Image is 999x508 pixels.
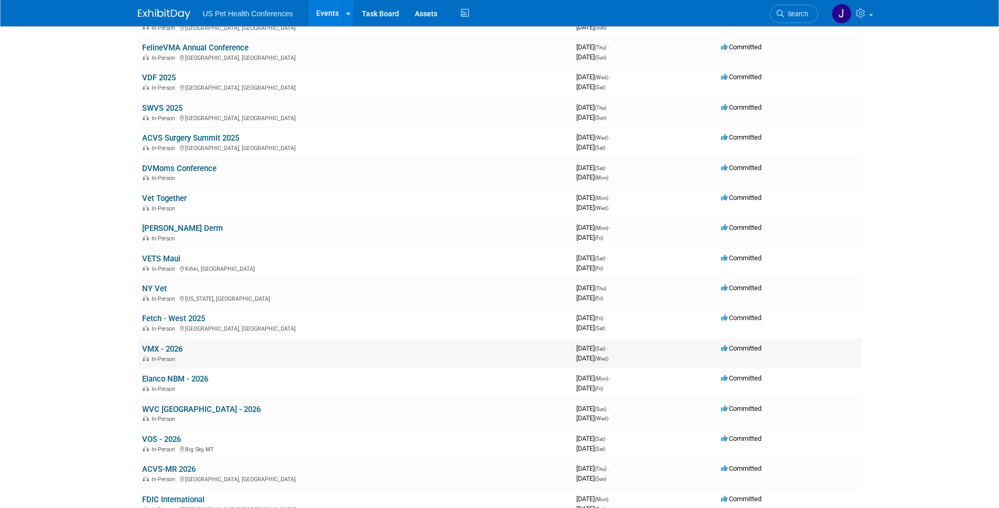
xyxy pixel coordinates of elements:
[576,284,609,292] span: [DATE]
[576,435,608,442] span: [DATE]
[595,266,603,271] span: (Fri)
[142,435,181,444] a: VOS - 2026
[595,225,608,231] span: (Mon)
[576,113,606,121] span: [DATE]
[142,474,568,483] div: [GEOGRAPHIC_DATA], [GEOGRAPHIC_DATA]
[576,464,609,472] span: [DATE]
[610,224,611,231] span: -
[595,205,608,211] span: (Wed)
[595,295,603,301] span: (Fri)
[610,194,611,202] span: -
[608,103,609,111] span: -
[142,344,182,354] a: VMX - 2026
[721,464,761,472] span: Committed
[595,466,606,472] span: (Thu)
[595,325,605,331] span: (Sat)
[142,73,176,82] a: VDF 2025
[142,43,249,52] a: FelineVMA Annual Conference
[143,175,149,180] img: In-Person Event
[595,165,605,171] span: (Sat)
[832,4,852,24] img: Jessica Ocampo
[142,264,568,272] div: Kihei, [GEOGRAPHIC_DATA]
[607,435,608,442] span: -
[576,23,606,31] span: [DATE]
[595,436,605,442] span: (Sat)
[143,416,149,421] img: In-Person Event
[595,476,606,482] span: (Sun)
[595,75,608,80] span: (Wed)
[142,224,223,233] a: [PERSON_NAME] Derm
[576,204,608,211] span: [DATE]
[142,254,180,263] a: VETS Maui
[152,386,178,393] span: In-Person
[595,105,606,111] span: (Thu)
[576,194,611,202] span: [DATE]
[595,145,605,151] span: (Sat)
[721,43,761,51] span: Committed
[576,224,611,231] span: [DATE]
[608,464,609,472] span: -
[576,344,608,352] span: [DATE]
[576,133,611,141] span: [DATE]
[721,194,761,202] span: Committed
[576,164,608,172] span: [DATE]
[607,254,608,262] span: -
[143,325,149,331] img: In-Person Event
[142,444,568,453] div: Big Sky, MT
[143,295,149,301] img: In-Person Event
[595,356,608,362] span: (Wed)
[152,266,178,272] span: In-Person
[576,103,609,111] span: [DATE]
[595,235,603,241] span: (Fri)
[595,55,606,60] span: (Sun)
[152,115,178,122] span: In-Person
[721,133,761,141] span: Committed
[595,315,603,321] span: (Fri)
[595,25,606,30] span: (Sun)
[143,386,149,391] img: In-Person Event
[721,435,761,442] span: Committed
[152,235,178,242] span: In-Person
[152,476,178,483] span: In-Person
[595,115,606,121] span: (Sun)
[595,135,608,141] span: (Wed)
[152,84,178,91] span: In-Person
[721,254,761,262] span: Committed
[721,374,761,382] span: Committed
[576,173,608,181] span: [DATE]
[143,25,149,30] img: In-Person Event
[142,314,205,323] a: Fetch - West 2025
[142,294,568,302] div: [US_STATE], [GEOGRAPHIC_DATA]
[142,284,167,293] a: NY Vet
[610,495,611,503] span: -
[143,266,149,271] img: In-Person Event
[576,405,609,412] span: [DATE]
[142,113,568,122] div: [GEOGRAPHIC_DATA], [GEOGRAPHIC_DATA]
[576,294,603,302] span: [DATE]
[152,416,178,422] span: In-Person
[721,344,761,352] span: Committed
[143,205,149,210] img: In-Person Event
[784,10,808,18] span: Search
[608,43,609,51] span: -
[142,83,568,91] div: [GEOGRAPHIC_DATA], [GEOGRAPHIC_DATA]
[595,195,608,201] span: (Mon)
[203,9,293,18] span: US Pet Health Conferences
[142,23,568,31] div: [GEOGRAPHIC_DATA], [GEOGRAPHIC_DATA]
[152,25,178,31] span: In-Person
[576,143,605,151] span: [DATE]
[152,55,178,61] span: In-Person
[721,284,761,292] span: Committed
[152,446,178,453] span: In-Person
[576,474,606,482] span: [DATE]
[721,495,761,503] span: Committed
[607,344,608,352] span: -
[138,9,190,19] img: ExhibitDay
[152,145,178,152] span: In-Person
[576,264,603,272] span: [DATE]
[608,405,609,412] span: -
[576,83,605,91] span: [DATE]
[142,495,205,504] a: FDIC International
[142,194,187,203] a: Vet Together
[143,84,149,90] img: In-Person Event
